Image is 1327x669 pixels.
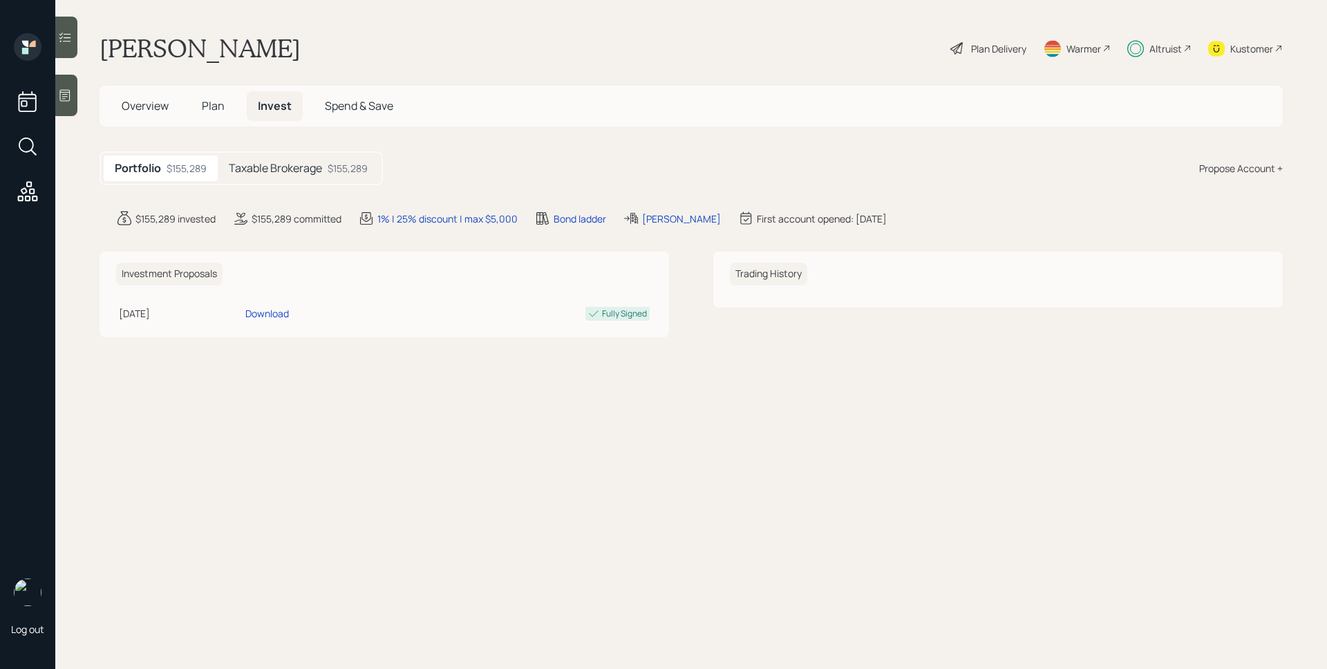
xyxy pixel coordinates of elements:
[1149,41,1182,56] div: Altruist
[554,211,606,226] div: Bond ladder
[1066,41,1101,56] div: Warmer
[642,211,721,226] div: [PERSON_NAME]
[100,33,301,64] h1: [PERSON_NAME]
[116,263,223,285] h6: Investment Proposals
[1199,161,1283,176] div: Propose Account +
[122,98,169,113] span: Overview
[252,211,341,226] div: $155,289 committed
[258,98,292,113] span: Invest
[602,308,647,320] div: Fully Signed
[971,41,1026,56] div: Plan Delivery
[757,211,887,226] div: First account opened: [DATE]
[167,161,207,176] div: $155,289
[229,162,322,175] h5: Taxable Brokerage
[377,211,518,226] div: 1% | 25% discount | max $5,000
[328,161,368,176] div: $155,289
[11,623,44,636] div: Log out
[325,98,393,113] span: Spend & Save
[14,578,41,606] img: james-distasi-headshot.png
[119,306,240,321] div: [DATE]
[245,306,289,321] div: Download
[1230,41,1273,56] div: Kustomer
[115,162,161,175] h5: Portfolio
[730,263,807,285] h6: Trading History
[202,98,225,113] span: Plan
[135,211,216,226] div: $155,289 invested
